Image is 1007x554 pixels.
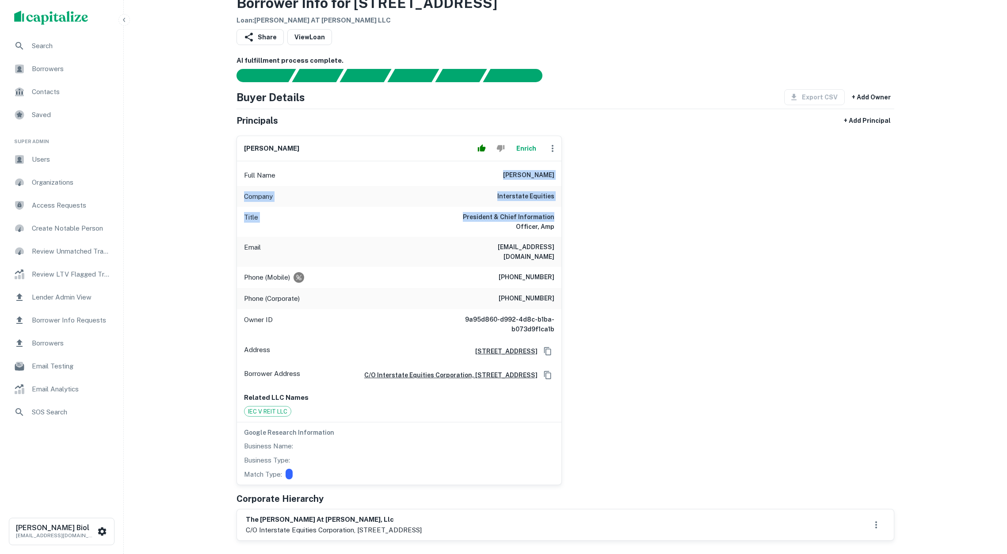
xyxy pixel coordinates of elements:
h6: President & Chief Information Officer, Amp [448,212,554,231]
div: Sending borrower request to AI... [226,69,292,82]
span: Borrowers [32,64,111,74]
div: Principals found, AI now looking for contact information... [387,69,439,82]
h6: Loan : [PERSON_NAME] AT [PERSON_NAME] LLC [236,15,497,26]
p: Phone (Corporate) [244,293,300,304]
a: Borrowers [7,58,116,80]
a: SOS Search [7,402,116,423]
span: Lender Admin View [32,292,111,303]
p: Business Name: [244,441,293,452]
h6: [PHONE_NUMBER] [499,272,554,283]
div: AI fulfillment process complete. [483,69,553,82]
div: Requests to not be contacted at this number [294,272,304,283]
div: Documents found, AI parsing details... [339,69,391,82]
img: capitalize-logo.png [14,11,88,25]
h6: [PHONE_NUMBER] [499,293,554,304]
p: Email [244,242,261,262]
p: Borrower Address [244,368,300,382]
span: Email Testing [32,361,111,372]
iframe: Chat Widget [963,483,1007,526]
p: Phone (Mobile) [244,272,290,283]
div: Your request is received and processing... [292,69,343,82]
a: Borrower Info Requests [7,310,116,331]
p: c/o interstate equities corporation, [STREET_ADDRESS] [246,525,422,535]
span: Borrowers [32,338,111,349]
span: Review Unmatched Transactions [32,246,111,257]
button: Copy Address [541,345,554,358]
button: Copy Address [541,368,554,382]
span: Email Analytics [32,384,111,395]
a: Organizations [7,172,116,193]
a: Access Requests [7,195,116,216]
li: Super Admin [7,127,116,149]
p: Full Name [244,170,275,181]
p: Title [244,212,258,231]
h6: Google Research Information [244,428,554,437]
span: Organizations [32,177,111,188]
a: ViewLoan [287,29,332,45]
a: Saved [7,104,116,125]
a: Email Testing [7,356,116,377]
h5: Principals [236,114,278,127]
p: Match Type: [244,469,282,480]
h6: AI fulfillment process complete. [236,56,894,66]
span: Borrower Info Requests [32,315,111,326]
a: Contacts [7,81,116,102]
h6: 9a95d860-d992-4d8c-b1ba-b073d9f1ca1b [448,315,554,334]
p: [EMAIL_ADDRESS][DOMAIN_NAME] [16,531,95,539]
p: Owner ID [244,315,273,334]
h5: Corporate Hierarchy [236,492,324,505]
span: Search [32,41,111,51]
p: Address [244,345,270,358]
a: Search [7,35,116,57]
span: Users [32,154,111,165]
h6: [EMAIL_ADDRESS][DOMAIN_NAME] [448,242,554,262]
a: Borrowers [7,333,116,354]
span: Contacts [32,87,111,97]
p: Business Type: [244,455,290,466]
button: + Add Owner [848,89,894,105]
button: Share [236,29,284,45]
a: Create Notable Person [7,218,116,239]
p: Company [244,191,273,202]
span: IEC V REIT LLC [244,407,291,416]
span: Create Notable Person [32,223,111,234]
a: Users [7,149,116,170]
span: Saved [32,110,111,120]
p: Related LLC Names [244,392,554,403]
h6: [PERSON_NAME] Biol [16,524,95,531]
button: + Add Principal [840,113,894,129]
a: c/o interstate equities corporation, [STREET_ADDRESS] [357,370,538,380]
a: [STREET_ADDRESS] [468,346,538,356]
a: Email Analytics [7,379,116,400]
button: [PERSON_NAME] Biol[EMAIL_ADDRESS][DOMAIN_NAME] [9,518,114,545]
h6: interstate equities [497,191,554,202]
a: Review Unmatched Transactions [7,241,116,262]
span: Review LTV Flagged Transactions [32,269,111,280]
a: Lender Admin View [7,287,116,308]
a: Review LTV Flagged Transactions [7,264,116,285]
span: Access Requests [32,200,111,211]
h6: [PERSON_NAME] [244,144,299,154]
h6: the [PERSON_NAME] at [PERSON_NAME], llc [246,515,422,525]
h4: Buyer Details [236,89,305,105]
span: SOS Search [32,407,111,417]
button: Enrich [512,140,540,157]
